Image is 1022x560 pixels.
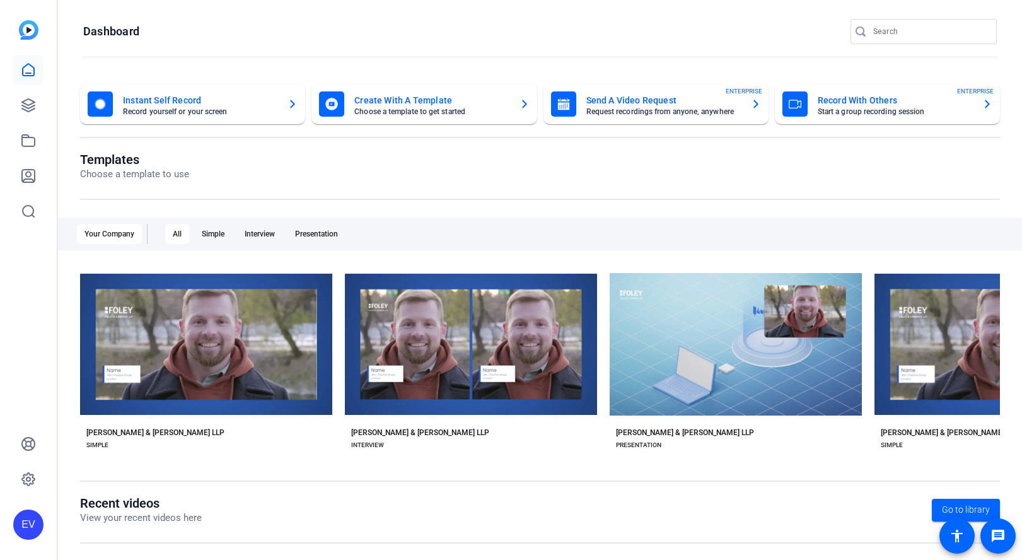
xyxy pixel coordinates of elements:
mat-card-subtitle: Record yourself or your screen [123,108,277,115]
mat-icon: message [990,528,1006,544]
p: View your recent videos here [80,511,202,525]
mat-card-title: Create With A Template [354,93,509,108]
button: Create With A TemplateChoose a template to get started [311,84,537,124]
button: Instant Self RecordRecord yourself or your screen [80,84,305,124]
mat-card-title: Instant Self Record [123,93,277,108]
div: Interview [237,224,282,244]
div: PRESENTATION [616,440,661,450]
div: Simple [194,224,232,244]
mat-icon: accessibility [949,528,965,544]
div: EV [13,510,44,540]
div: [PERSON_NAME] & [PERSON_NAME] LLP [86,428,224,438]
button: Record With OthersStart a group recording sessionENTERPRISE [775,84,1000,124]
mat-card-subtitle: Request recordings from anyone, anywhere [586,108,741,115]
div: Your Company [77,224,142,244]
h1: Templates [80,152,189,167]
input: Search [873,24,987,39]
div: [PERSON_NAME] & [PERSON_NAME] LLP [351,428,489,438]
mat-card-title: Record With Others [818,93,972,108]
h1: Dashboard [83,24,139,39]
img: blue-gradient.svg [19,20,38,40]
div: Presentation [287,224,346,244]
h1: Recent videos [80,496,202,511]
div: All [165,224,189,244]
span: ENTERPRISE [726,86,762,96]
span: Go to library [942,503,990,516]
mat-card-title: Send A Video Request [586,93,741,108]
div: SIMPLE [86,440,108,450]
div: INTERVIEW [351,440,384,450]
p: Choose a template to use [80,167,189,182]
a: Go to library [932,499,1000,522]
div: [PERSON_NAME] & [PERSON_NAME] LLP [616,428,754,438]
span: ENTERPRISE [957,86,994,96]
button: Send A Video RequestRequest recordings from anyone, anywhereENTERPRISE [543,84,769,124]
div: SIMPLE [881,440,903,450]
mat-card-subtitle: Start a group recording session [818,108,972,115]
mat-card-subtitle: Choose a template to get started [354,108,509,115]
